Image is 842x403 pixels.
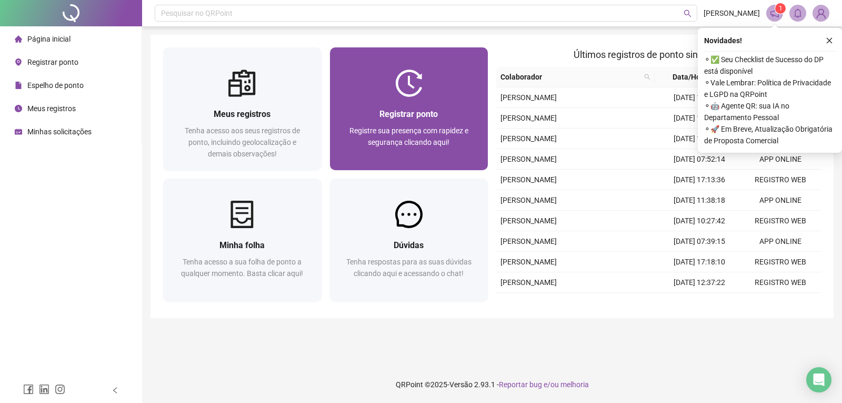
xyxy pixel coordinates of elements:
[813,5,829,21] img: 93395
[740,272,821,293] td: REGISTRO WEB
[659,293,740,313] td: [DATE] 11:25:29
[500,196,557,204] span: [PERSON_NAME]
[499,380,589,389] span: Reportar bug e/ou melhoria
[740,231,821,252] td: APP ONLINE
[574,49,744,60] span: Últimos registros de ponto sincronizados
[740,211,821,231] td: REGISTRO WEB
[659,252,740,272] td: [DATE] 17:18:10
[704,77,836,100] span: ⚬ Vale Lembrar: Política de Privacidade e LGPD na QRPoint
[826,37,833,44] span: close
[500,93,557,102] span: [PERSON_NAME]
[500,258,557,266] span: [PERSON_NAME]
[27,58,78,66] span: Registrar ponto
[163,47,322,170] a: Meus registrosTenha acesso aos seus registros de ponto, incluindo geolocalização e demais observa...
[349,126,468,146] span: Registre sua presença com rapidez e segurança clicando aqui!
[219,240,265,250] span: Minha folha
[15,58,22,66] span: environment
[15,105,22,112] span: clock-circle
[704,123,836,146] span: ⚬ 🚀 Em Breve, Atualização Obrigatória de Proposta Comercial
[659,170,740,190] td: [DATE] 17:13:36
[330,47,488,170] a: Registrar pontoRegistre sua presença com rapidez e segurança clicando aqui!
[163,179,322,301] a: Minha folhaTenha acesso a sua folha de ponto a qualquer momento. Basta clicar aqui!
[500,134,557,143] span: [PERSON_NAME]
[27,127,92,136] span: Minhas solicitações
[500,237,557,245] span: [PERSON_NAME]
[659,108,740,129] td: [DATE] 12:46:36
[346,258,472,278] span: Tenha respostas para as suas dúvidas clicando aqui e acessando o chat!
[655,67,734,87] th: Data/Hora
[185,126,300,158] span: Tenha acesso aos seus registros de ponto, incluindo geolocalização e demais observações!
[500,155,557,163] span: [PERSON_NAME]
[779,5,783,12] span: 1
[39,384,49,395] span: linkedin
[659,71,721,83] span: Data/Hora
[394,240,424,250] span: Dúvidas
[15,35,22,43] span: home
[740,252,821,272] td: REGISTRO WEB
[659,231,740,252] td: [DATE] 07:39:15
[500,278,557,287] span: [PERSON_NAME]
[55,384,65,395] span: instagram
[793,8,803,18] span: bell
[775,3,786,14] sup: 1
[659,272,740,293] td: [DATE] 12:37:22
[142,366,842,403] footer: QRPoint © 2025 - 2.93.1 -
[379,109,438,119] span: Registrar ponto
[112,387,119,394] span: left
[659,211,740,231] td: [DATE] 10:27:42
[704,7,760,19] span: [PERSON_NAME]
[806,367,831,392] div: Open Intercom Messenger
[740,170,821,190] td: REGISTRO WEB
[214,109,270,119] span: Meus registros
[15,82,22,89] span: file
[659,149,740,170] td: [DATE] 07:52:14
[181,258,303,278] span: Tenha acesso a sua folha de ponto a qualquer momento. Basta clicar aqui!
[659,87,740,108] td: [DATE] 17:27:56
[27,81,84,90] span: Espelho de ponto
[500,114,557,122] span: [PERSON_NAME]
[27,104,76,113] span: Meus registros
[500,175,557,184] span: [PERSON_NAME]
[659,129,740,149] td: [DATE] 11:23:27
[644,74,650,80] span: search
[684,9,691,17] span: search
[27,35,71,43] span: Página inicial
[23,384,34,395] span: facebook
[15,128,22,135] span: schedule
[704,35,742,46] span: Novidades !
[500,217,557,225] span: [PERSON_NAME]
[704,54,836,77] span: ⚬ ✅ Seu Checklist de Sucesso do DP está disponível
[659,190,740,211] td: [DATE] 11:38:18
[740,190,821,211] td: APP ONLINE
[330,179,488,301] a: DúvidasTenha respostas para as suas dúvidas clicando aqui e acessando o chat!
[449,380,473,389] span: Versão
[740,293,821,313] td: REGISTRO WEB
[740,149,821,170] td: APP ONLINE
[770,8,779,18] span: notification
[704,100,836,123] span: ⚬ 🤖 Agente QR: sua IA no Departamento Pessoal
[642,69,653,85] span: search
[500,71,640,83] span: Colaborador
